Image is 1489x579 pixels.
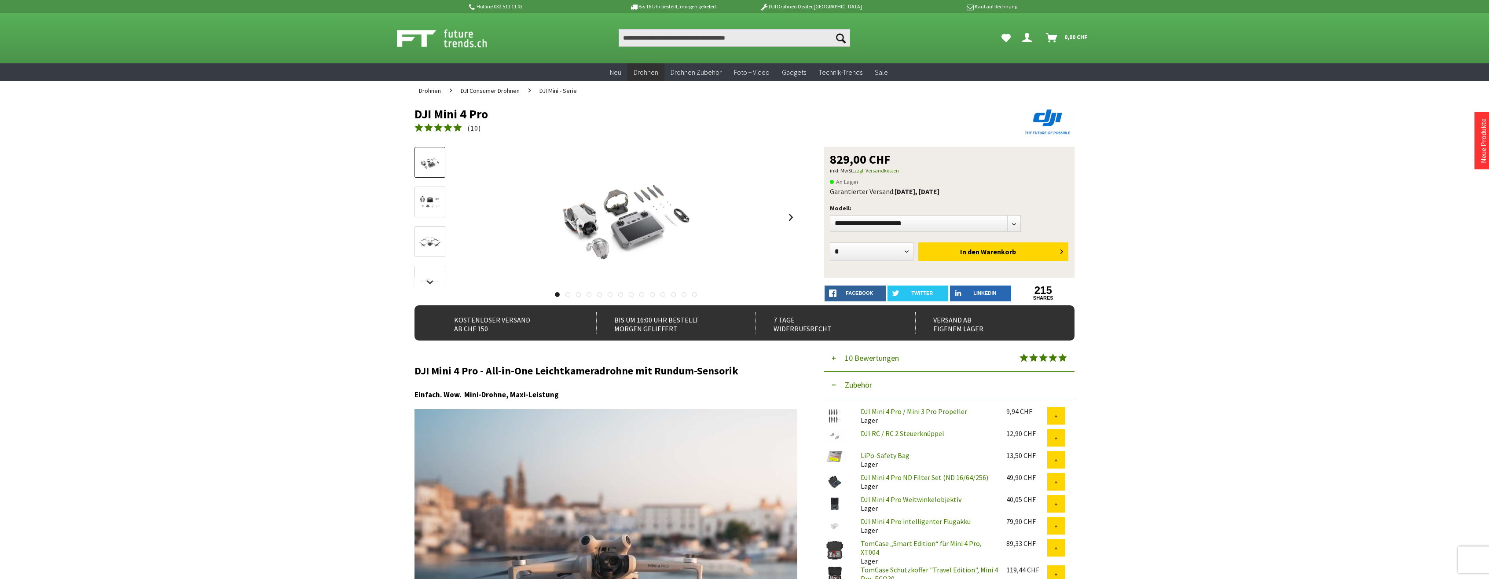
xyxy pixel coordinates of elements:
[861,539,982,557] a: TomCase „Smart Edition“ für Mini 4 Pro, XT004
[918,242,1068,261] button: In den Warenkorb
[467,124,481,132] span: ( )
[1013,295,1074,301] a: shares
[596,312,737,334] div: Bis um 16:00 Uhr bestellt Morgen geliefert
[824,451,846,462] img: LiPo-Safety Bag
[467,1,605,12] p: Hotline 032 511 11 03
[950,286,1011,301] a: LinkedIn
[981,247,1016,256] span: Warenkorb
[1006,517,1047,526] div: 79,90 CHF
[619,29,850,47] input: Produkt, Marke, Kategorie, EAN, Artikelnummer…
[539,87,577,95] span: DJI Mini - Serie
[1022,107,1075,136] img: DJI
[1006,407,1047,416] div: 9,94 CHF
[1013,286,1074,295] a: 215
[397,27,506,49] img: Shop Futuretrends - zur Startseite wechseln
[824,345,1075,372] button: 10 Bewertungen
[861,451,910,460] a: LiPo-Safety Bag
[854,407,999,425] div: Lager
[830,203,1068,213] p: Modell:
[854,167,899,174] a: zzgl. Versandkosten
[470,124,478,132] span: 10
[824,429,846,443] img: DJI RC / RC 2 Steuerknüppel
[895,187,939,196] b: [DATE], [DATE]
[782,68,806,77] span: Gadgets
[830,187,1068,196] div: Garantierter Versand:
[861,517,971,526] a: DJI Mini 4 Pro intelligenter Flugakku
[830,176,859,187] span: An Lager
[824,539,846,561] img: TomCase „Smart Edition“ für Mini 4 Pro, XT004
[776,63,812,81] a: Gadgets
[436,312,577,334] div: Kostenloser Versand ab CHF 150
[830,153,891,165] span: 829,00 CHF
[742,1,880,12] p: DJI Drohnen Dealer [GEOGRAPHIC_DATA]
[854,451,999,469] div: Lager
[414,365,797,377] h2: DJI Mini 4 Pro - All-in-One Leichtkameradrohne mit Rundum-Sensorik
[456,81,524,100] a: DJI Consumer Drohnen
[973,290,996,296] span: LinkedIn
[1479,118,1488,163] a: Neue Produkte
[1006,565,1047,574] div: 119,44 CHF
[1006,473,1047,482] div: 49,90 CHF
[888,286,949,301] a: twitter
[728,63,776,81] a: Foto + Video
[861,473,988,482] a: DJI Mini 4 Pro ND Filter Set (ND 16/64/256)
[825,286,886,301] a: facebook
[605,1,742,12] p: Bis 16 Uhr bestellt, morgen geliefert.
[824,372,1075,398] button: Zubehör
[414,81,445,100] a: Drohnen
[1006,429,1047,438] div: 12,90 CHF
[414,123,481,134] a: (10)
[824,407,846,425] img: DJI Mini 4 Pro / Mini 3 Pro Propeller
[604,63,627,81] a: Neu
[854,517,999,535] div: Lager
[846,290,873,296] span: facebook
[911,290,933,296] span: twitter
[832,29,850,47] button: Suchen
[824,473,846,491] img: DJI Mini 4 Pro ND Filter Set (ND 16/64/256)
[1006,495,1047,504] div: 40,05 CHF
[610,68,621,77] span: Neu
[627,63,664,81] a: Drohnen
[960,247,979,256] span: In den
[671,68,722,77] span: Drohnen Zubehör
[419,87,441,95] span: Drohnen
[830,165,1068,176] p: inkl. MwSt.
[869,63,894,81] a: Sale
[812,63,869,81] a: Technik-Trends
[1019,29,1039,47] a: Dein Konto
[854,495,999,513] div: Lager
[756,312,896,334] div: 7 Tage Widerrufsrecht
[824,517,846,535] img: DJI Mini 4 Pro intelligenter Flugakku
[861,429,944,438] a: DJI RC / RC 2 Steuerknüppel
[634,68,658,77] span: Drohnen
[997,29,1015,47] a: Meine Favoriten
[1064,30,1088,44] span: 0,00 CHF
[854,473,999,491] div: Lager
[824,495,846,513] img: DJI Mini 4 Pro Weitwinkelobjektiv
[535,81,581,100] a: DJI Mini - Serie
[818,68,862,77] span: Technik-Trends
[861,407,967,416] a: DJI Mini 4 Pro / Mini 3 Pro Propeller
[861,495,961,504] a: DJI Mini 4 Pro Weitwinkelobjektiv
[417,153,443,173] img: Vorschau: DJI Mini 4 Pro
[1006,451,1047,460] div: 13,50 CHF
[461,87,520,95] span: DJI Consumer Drohnen
[854,539,999,565] div: Lager
[875,68,888,77] span: Sale
[734,68,770,77] span: Foto + Video
[1042,29,1092,47] a: Warenkorb
[414,389,797,400] h3: Einfach. Wow. Mini-Drohne, Maxi-Leistung
[915,312,1056,334] div: Versand ab eigenem Lager
[880,1,1017,12] p: Kauf auf Rechnung
[664,63,728,81] a: Drohnen Zubehör
[1006,539,1047,548] div: 89,33 CHF
[538,147,714,288] img: DJI Mini 4 Pro
[414,107,943,121] h1: DJI Mini 4 Pro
